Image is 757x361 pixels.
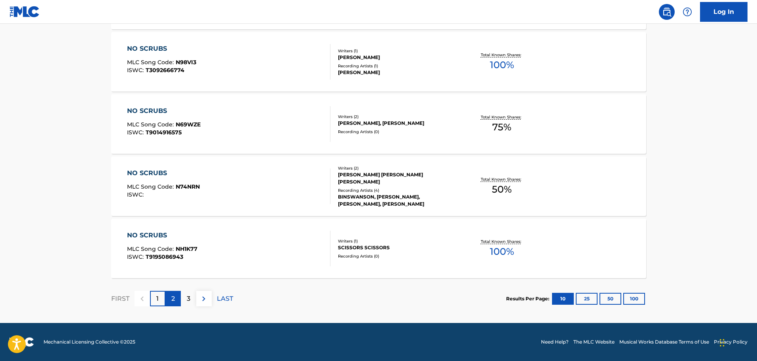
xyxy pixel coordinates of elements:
p: FIRST [111,294,129,304]
div: Recording Artists ( 4 ) [338,187,457,193]
p: 1 [156,294,159,304]
span: N74NRN [176,183,200,190]
div: Recording Artists ( 0 ) [338,129,457,135]
span: ISWC : [127,191,146,198]
a: NO SCRUBSMLC Song Code:NH1K77ISWC:T9195086943Writers (1)SCISSORS SCISSORSRecording Artists (0)Tot... [111,219,646,278]
span: N98VI3 [176,59,196,66]
span: N69WZE [176,121,201,128]
p: Results Per Page: [506,295,551,302]
div: NO SCRUBS [127,106,201,116]
div: Help [679,4,695,20]
div: NO SCRUBS [127,168,200,178]
p: 2 [171,294,175,304]
img: MLC Logo [9,6,40,17]
img: right [199,294,209,304]
span: T9195086943 [146,253,183,260]
iframe: Chat Widget [717,323,757,361]
div: [PERSON_NAME] [PERSON_NAME] [PERSON_NAME] [338,171,457,185]
a: Musical Works Database Terms of Use [619,338,709,346]
span: MLC Song Code : [127,245,176,252]
div: NO SCRUBS [127,231,197,240]
span: NH1K77 [176,245,197,252]
div: Writers ( 2 ) [338,165,457,171]
p: Total Known Shares: [481,176,523,182]
div: Recording Artists ( 0 ) [338,253,457,259]
div: Recording Artists ( 1 ) [338,63,457,69]
a: Need Help? [541,338,569,346]
span: 50 % [492,182,512,197]
p: 3 [187,294,190,304]
span: ISWC : [127,129,146,136]
span: Mechanical Licensing Collective © 2025 [44,338,135,346]
p: LAST [217,294,233,304]
button: 50 [600,293,621,305]
a: NO SCRUBSMLC Song Code:N69WZEISWC:T9014916575Writers (2)[PERSON_NAME], [PERSON_NAME]Recording Art... [111,94,646,154]
div: NO SCRUBS [127,44,196,53]
div: SCISSORS SCISSORS [338,244,457,251]
a: Public Search [659,4,675,20]
div: [PERSON_NAME], [PERSON_NAME] [338,120,457,127]
div: BINSWANSON, [PERSON_NAME], [PERSON_NAME], [PERSON_NAME] [338,193,457,208]
span: 100 % [490,244,514,259]
p: Total Known Shares: [481,239,523,244]
span: ISWC : [127,253,146,260]
div: Drag [720,331,725,355]
div: Writers ( 1 ) [338,48,457,54]
div: [PERSON_NAME] [338,69,457,76]
p: Total Known Shares: [481,114,523,120]
img: logo [9,337,34,347]
div: Writers ( 1 ) [338,238,457,244]
img: help [683,7,692,17]
span: ISWC : [127,67,146,74]
a: NO SCRUBSMLC Song Code:N98VI3ISWC:T3092666774Writers (1)[PERSON_NAME]Recording Artists (1)[PERSON... [111,32,646,92]
button: 100 [623,293,645,305]
button: 25 [576,293,598,305]
div: Writers ( 2 ) [338,114,457,120]
a: Log In [700,2,748,22]
div: [PERSON_NAME] [338,54,457,61]
span: 75 % [492,120,511,134]
p: Total Known Shares: [481,52,523,58]
img: search [662,7,672,17]
span: MLC Song Code : [127,183,176,190]
a: Privacy Policy [714,338,748,346]
span: T3092666774 [146,67,184,74]
button: 10 [552,293,574,305]
a: NO SCRUBSMLC Song Code:N74NRNISWC:Writers (2)[PERSON_NAME] [PERSON_NAME] [PERSON_NAME]Recording A... [111,157,646,216]
span: MLC Song Code : [127,121,176,128]
span: MLC Song Code : [127,59,176,66]
span: 100 % [490,58,514,72]
a: The MLC Website [573,338,615,346]
span: T9014916575 [146,129,182,136]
